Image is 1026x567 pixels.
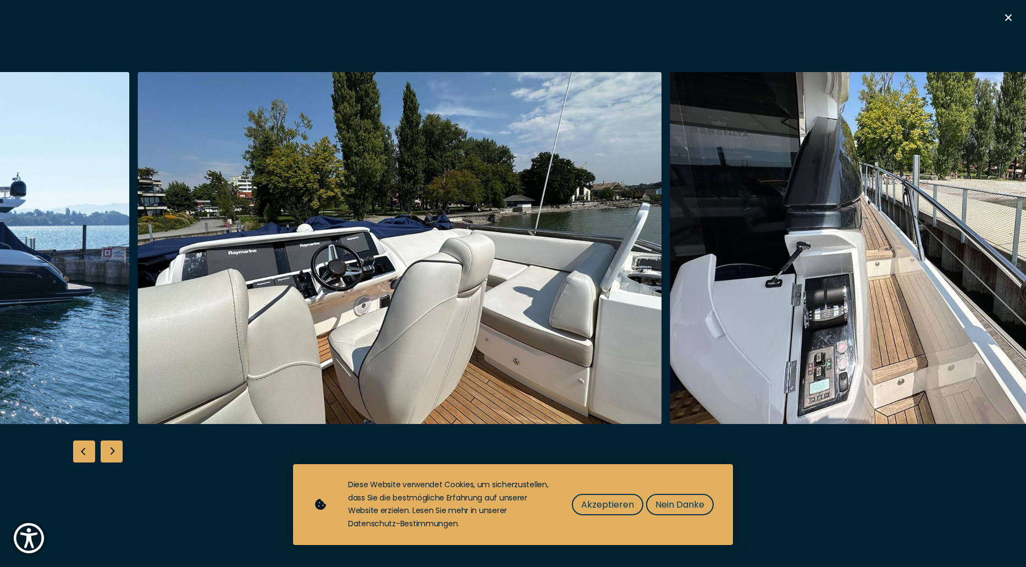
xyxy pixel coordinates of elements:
[581,498,634,511] span: Akzeptieren
[655,498,704,511] span: Nein Danke
[11,520,47,556] button: Show Accessibility Preferences
[137,72,661,424] img: Merk&Merk
[646,494,714,515] button: Nein Danke
[348,518,457,529] a: Datenschutz-Bestimmungen
[572,494,643,515] button: Akzeptieren
[348,478,550,531] div: Diese Website verwendet Cookies, um sicherzustellen, dass Sie die bestmögliche Erfahrung auf unse...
